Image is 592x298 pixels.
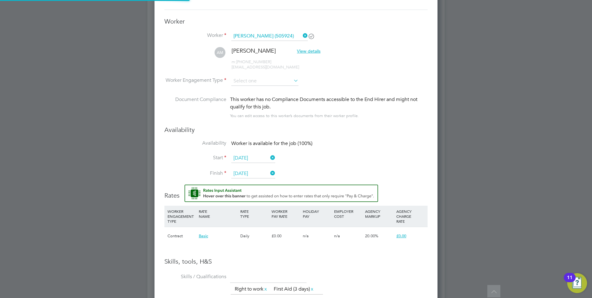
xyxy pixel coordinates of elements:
[303,233,309,239] span: n/a
[270,227,301,245] div: £0.00
[232,59,271,64] span: [PHONE_NUMBER]
[164,126,428,134] h3: Availability
[333,206,364,222] div: EMPLOYER COST
[231,169,275,178] input: Select one
[239,206,270,222] div: RATE TYPE
[239,227,270,245] div: Daily
[232,64,299,70] span: [EMAIL_ADDRESS][DOMAIN_NAME]
[396,233,406,239] span: £0.00
[310,285,314,293] a: x
[197,206,239,222] div: RATE NAME
[567,278,572,286] div: 11
[166,227,197,245] div: Contract
[263,285,268,293] a: x
[365,233,378,239] span: 20.00%
[164,274,226,280] label: Skills / Qualifications
[232,285,270,293] li: Right to work
[230,96,428,111] div: This worker has no Compliance Documents accessible to the End Hirer and might not qualify for thi...
[395,206,426,227] div: AGENCY CHARGE RATE
[164,155,226,161] label: Start
[164,257,428,265] h3: Skills, tools, H&S
[166,206,197,227] div: WORKER ENGAGEMENT TYPE
[334,233,340,239] span: n/a
[297,48,320,54] span: View details
[215,47,225,58] span: AM
[363,206,395,222] div: AGENCY MARKUP
[185,185,378,202] button: Rate Assistant
[164,32,226,39] label: Worker
[567,273,587,293] button: Open Resource Center, 11 new notifications
[231,154,275,163] input: Select one
[232,59,236,64] span: m:
[164,170,226,177] label: Finish
[232,47,276,54] span: [PERSON_NAME]
[199,233,208,239] span: Basic
[164,185,428,199] h3: Rates
[271,285,317,293] li: First Aid (3 days)
[231,77,298,86] input: Select one
[231,140,312,147] span: Worker is available for the job (100%)
[164,140,226,147] label: Availability
[230,112,359,120] div: You can edit access to this worker’s documents from their worker profile.
[164,17,428,25] h3: Worker
[270,206,301,222] div: WORKER PAY RATE
[301,206,333,222] div: HOLIDAY PAY
[164,77,226,84] label: Worker Engagement Type
[231,32,308,41] input: Search for...
[164,96,226,118] label: Document Compliance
